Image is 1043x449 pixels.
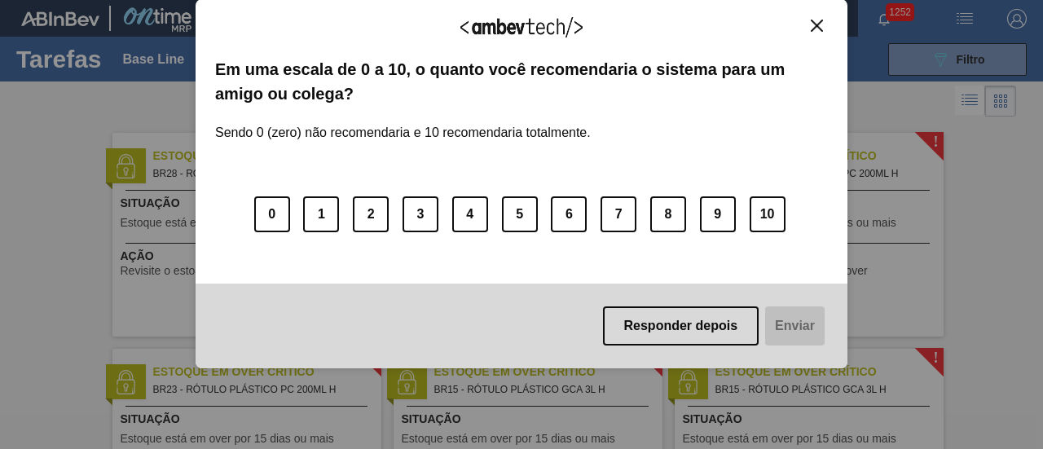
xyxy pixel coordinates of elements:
button: 9 [700,196,736,232]
button: 3 [403,196,438,232]
button: 10 [750,196,786,232]
label: Em uma escala de 0 a 10, o quanto você recomendaria o sistema para um amigo ou colega? [215,57,828,107]
button: 6 [551,196,587,232]
button: Close [806,19,828,33]
button: 8 [650,196,686,232]
button: Responder depois [603,306,759,346]
button: 1 [303,196,339,232]
button: 4 [452,196,488,232]
label: Sendo 0 (zero) não recomendaria e 10 recomendaria totalmente. [215,106,591,140]
img: Close [811,20,823,32]
button: 5 [502,196,538,232]
button: 2 [353,196,389,232]
img: Logo Ambevtech [460,17,583,37]
button: 0 [254,196,290,232]
button: 7 [601,196,636,232]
